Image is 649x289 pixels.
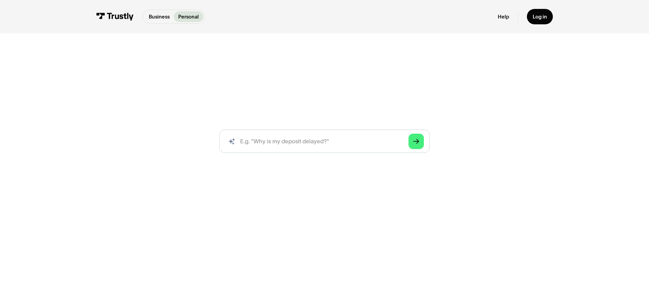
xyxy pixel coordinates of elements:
div: Log in [533,13,547,20]
input: search [219,130,429,153]
a: Personal [174,11,203,22]
a: Help [498,13,509,20]
img: Trustly Logo [96,13,134,21]
p: Personal [178,13,199,21]
a: Log in [527,9,553,24]
a: Business [144,11,174,22]
p: Business [149,13,170,21]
